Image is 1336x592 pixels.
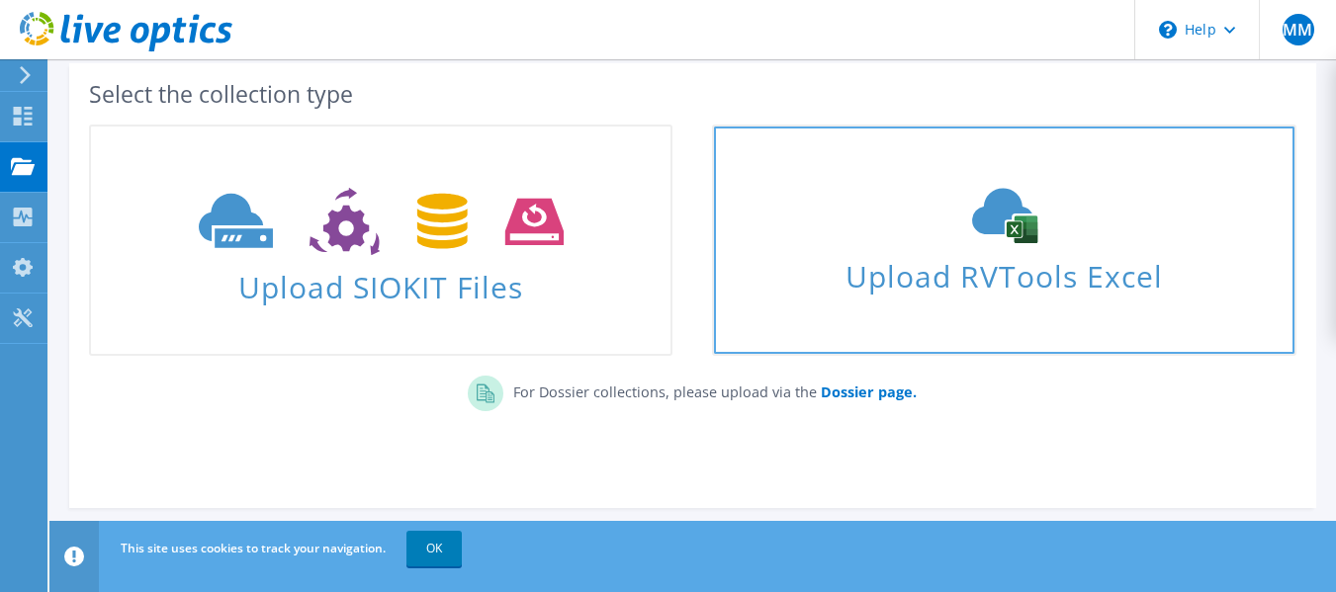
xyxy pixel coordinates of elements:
[89,125,672,356] a: Upload SIOKIT Files
[712,125,1295,356] a: Upload RVTools Excel
[821,382,917,401] b: Dossier page.
[406,531,462,566] a: OK
[89,83,1296,105] div: Select the collection type
[91,260,670,302] span: Upload SIOKIT Files
[503,376,917,403] p: For Dossier collections, please upload via the
[121,540,386,556] span: This site uses cookies to track your navigation.
[1283,14,1314,45] span: MM
[1159,21,1177,39] svg: \n
[817,382,917,401] a: Dossier page.
[714,250,1293,293] span: Upload RVTools Excel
